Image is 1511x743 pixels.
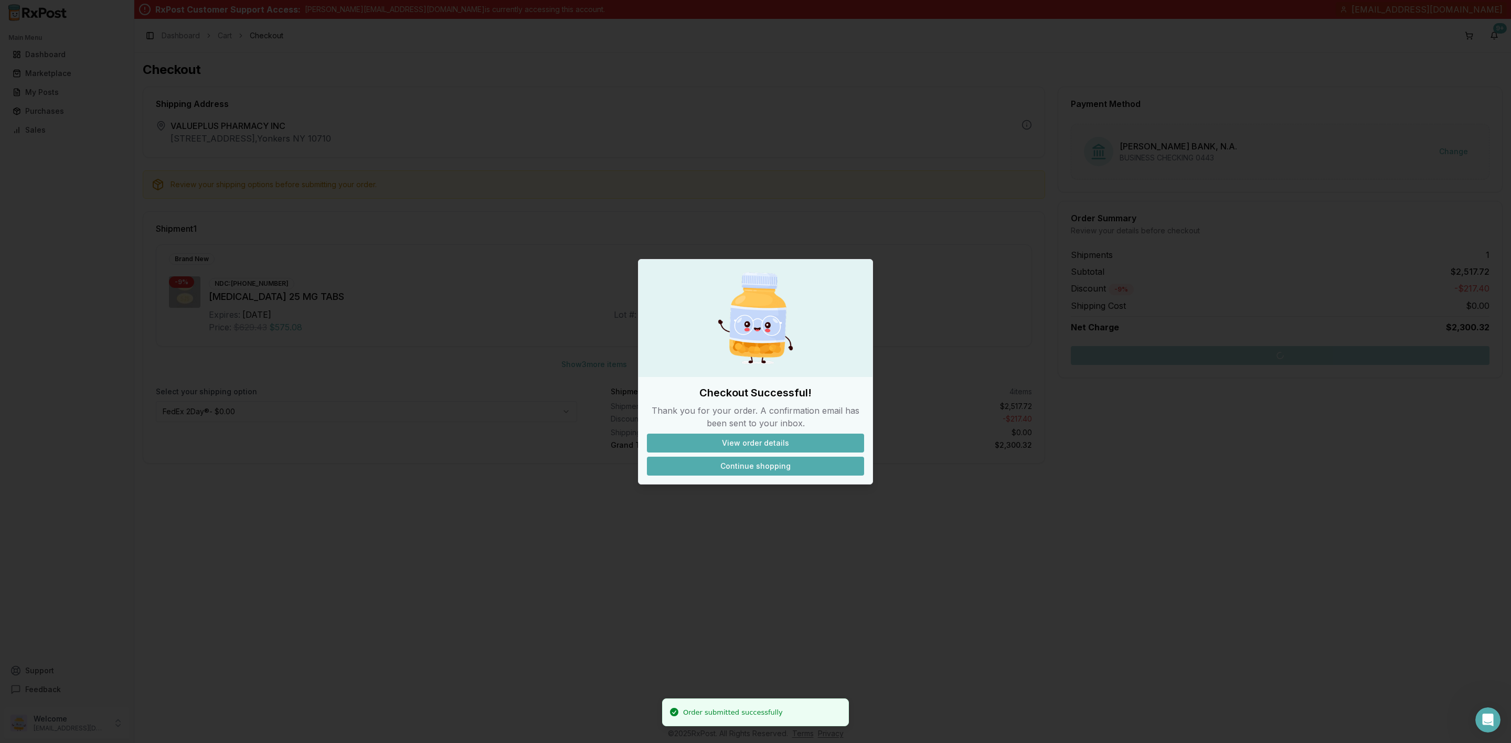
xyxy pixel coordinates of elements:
[1475,707,1501,733] iframe: Intercom live chat
[647,457,864,476] button: Continue shopping
[647,404,864,429] p: Thank you for your order. A confirmation email has been sent to your inbox.
[647,385,864,400] h2: Checkout Successful!
[647,434,864,453] button: View order details
[705,268,806,369] img: Happy Pill Bottle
